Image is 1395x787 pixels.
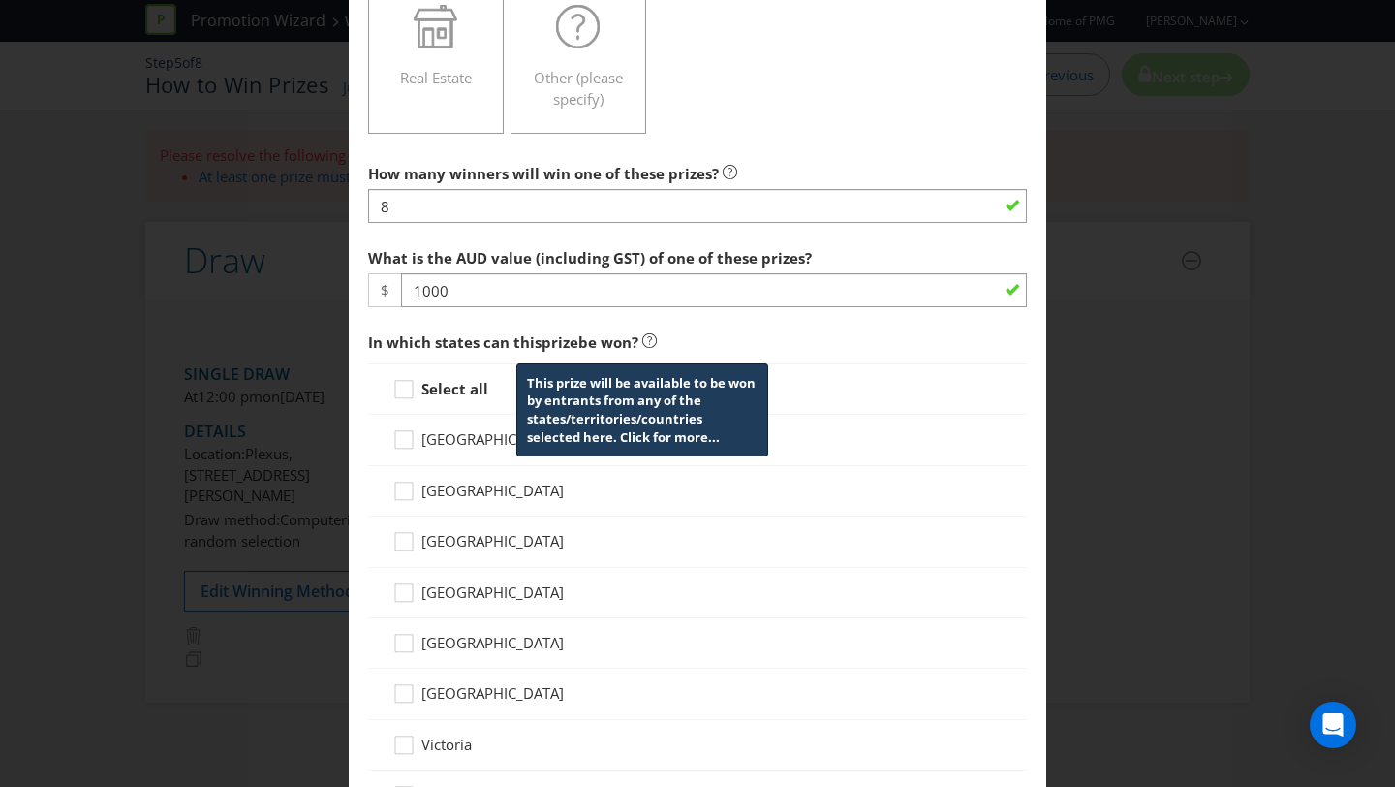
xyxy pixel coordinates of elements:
[421,683,564,703] span: [GEOGRAPHIC_DATA]
[578,332,638,352] span: be won?
[527,374,756,446] span: This prize will be available to be won by entrants from any of the states/territories/countries s...
[421,735,472,754] span: Victoria
[534,68,623,108] span: Other (please specify)
[1310,702,1356,748] div: Open Intercom Messenger
[368,164,719,183] span: How many winners will win one of these prizes?
[368,273,401,307] span: $
[421,531,564,551] span: [GEOGRAPHIC_DATA]
[542,332,578,352] span: prize
[368,189,1027,223] input: e.g. 5
[421,582,564,602] span: [GEOGRAPHIC_DATA]
[483,332,542,352] span: can this
[421,481,564,500] span: [GEOGRAPHIC_DATA]
[368,248,812,268] span: What is the AUD value (including GST) of one of these prizes?
[401,273,1027,307] input: e.g. 100
[421,429,564,449] span: [GEOGRAPHIC_DATA]
[421,633,564,652] span: [GEOGRAPHIC_DATA]
[400,68,472,87] span: Real Estate
[368,332,480,352] span: In which states
[421,379,488,398] strong: Select all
